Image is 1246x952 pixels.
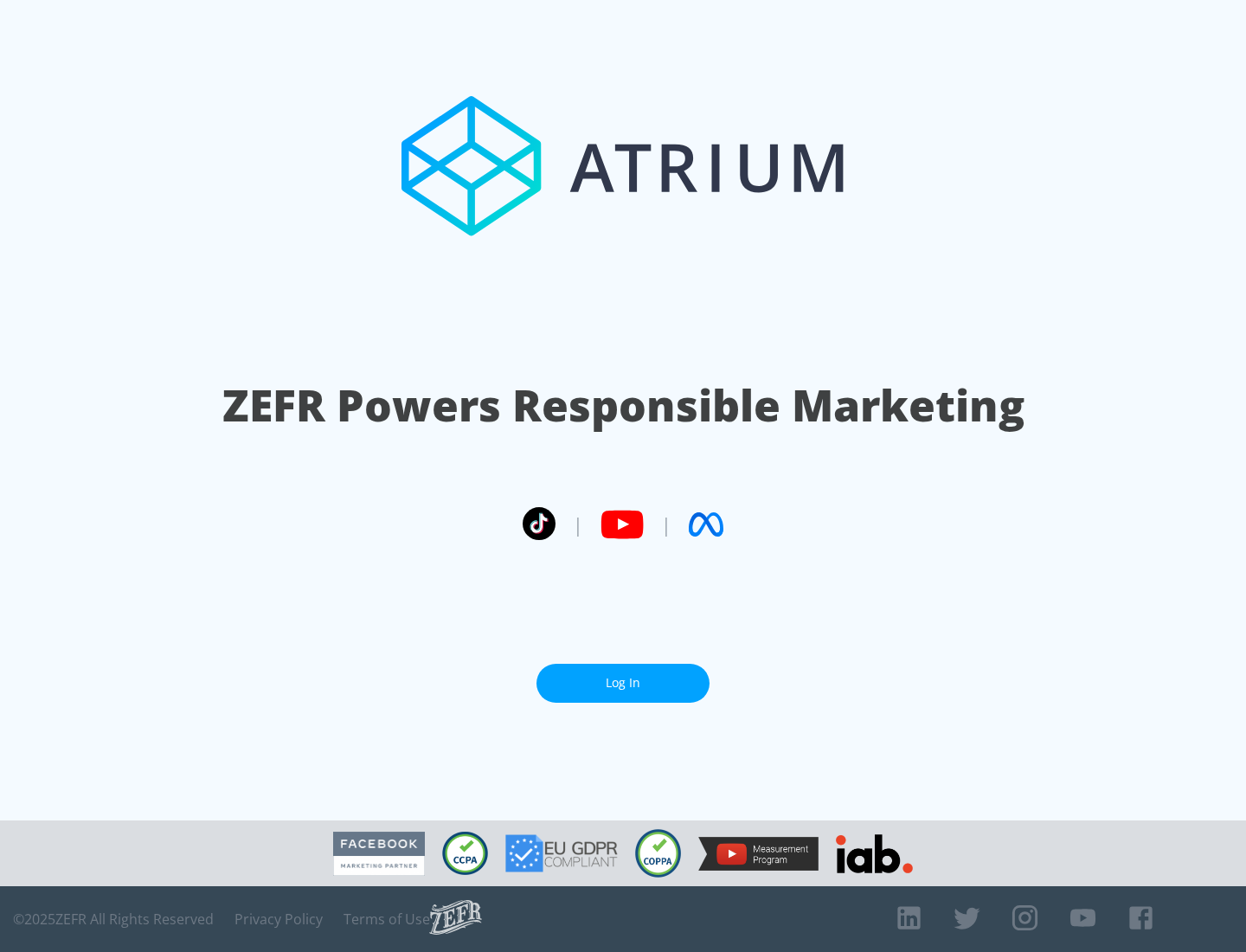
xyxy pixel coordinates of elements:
img: IAB [836,834,913,873]
span: | [661,511,671,537]
span: | [573,511,583,537]
img: COPPA Compliant [635,829,681,878]
img: GDPR Compliant [505,834,618,872]
img: CCPA Compliant [442,832,488,875]
img: Facebook Marketing Partner [333,832,425,876]
h1: ZEFR Powers Responsible Marketing [222,376,1024,435]
span: © 2025 ZEFR All Rights Reserved [13,910,214,928]
img: YouTube Measurement Program [698,837,819,871]
a: Privacy Policy [234,910,323,928]
a: Log In [536,664,710,703]
a: Terms of Use [344,910,430,928]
